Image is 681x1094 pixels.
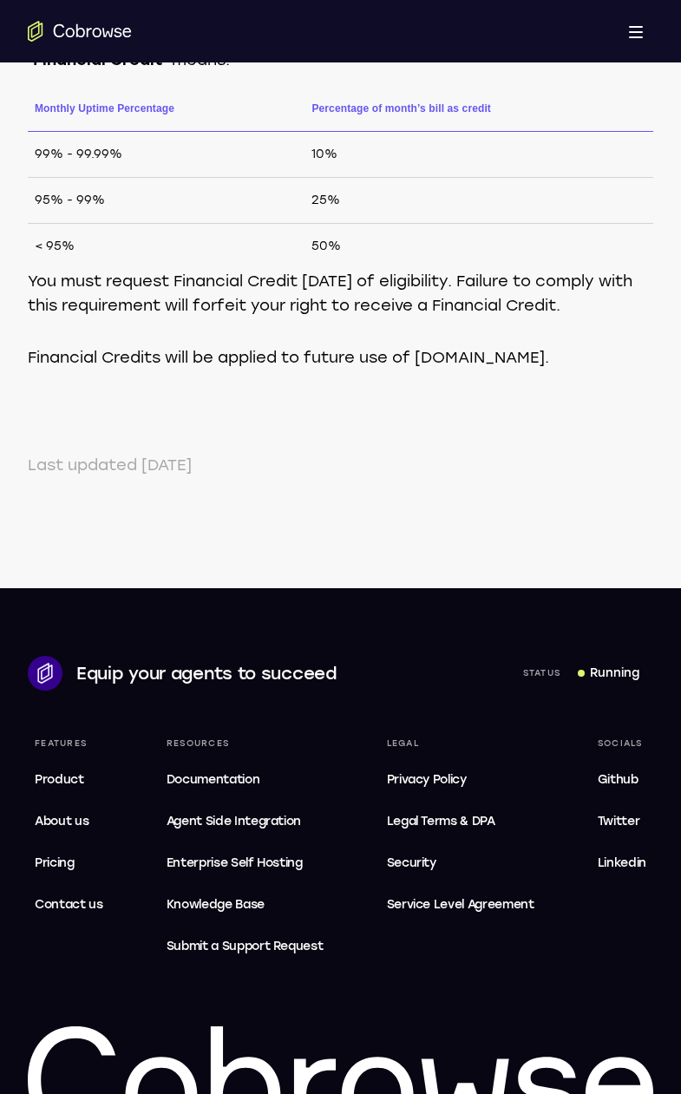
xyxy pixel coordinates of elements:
td: 95% - 99% [28,178,304,224]
span: Documentation [167,772,259,787]
td: < 95% [28,224,304,270]
span: Submit a Support Request [167,936,324,957]
span: Knowledge Base [167,897,265,912]
a: About us [28,804,110,839]
span: Linkedin [598,855,646,870]
a: Contact us [28,888,110,922]
a: Linkedin [591,846,653,881]
span: Agent Side Integration [167,811,324,832]
div: Features [28,731,110,756]
td: 50% [304,224,653,270]
a: Agent Side Integration [160,804,331,839]
a: Pricing [28,846,110,881]
span: Twitter [598,814,640,829]
a: Product [28,763,110,797]
a: Knowledge Base [160,888,331,922]
span: Github [598,772,638,787]
div: Status [516,661,568,685]
span: Legal Terms & DPA [387,814,495,829]
a: Github [591,763,653,797]
div: Running [590,665,639,682]
a: Running [571,658,646,689]
span: Privacy Policy [387,772,467,787]
a: Legal Terms & DPA [380,804,541,839]
div: Legal [380,731,541,756]
th: Percentage of month’s bill as credit [304,100,653,132]
td: 10% [304,132,653,178]
span: Enterprise Self Hosting [167,853,324,874]
span: Equip your agents to succeed [76,663,337,684]
a: Enterprise Self Hosting [160,846,331,881]
p: You must request Financial Credit [DATE] of eligibility. Failure to comply with this requirement ... [28,269,653,318]
span: Contact us [35,897,103,912]
span: Service Level Agreement [387,894,534,915]
a: Go to the home page [28,21,132,42]
td: 99% - 99.99% [28,132,304,178]
a: Documentation [160,763,331,797]
a: Submit a Support Request [160,929,331,964]
aside: Last updated [DATE] [28,453,653,477]
a: Privacy Policy [380,763,541,797]
span: Pricing [35,855,75,870]
span: Product [35,772,84,787]
td: 25% [304,178,653,224]
p: Financial Credits will be applied to future use of [DOMAIN_NAME]. [28,345,653,370]
a: Twitter [591,804,653,839]
span: About us [35,814,88,829]
div: Resources [160,731,331,756]
a: Service Level Agreement [380,888,541,922]
a: Security [380,846,541,881]
span: Security [387,855,436,870]
div: Socials [591,731,653,756]
th: Monthly Uptime Percentage [28,100,304,132]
